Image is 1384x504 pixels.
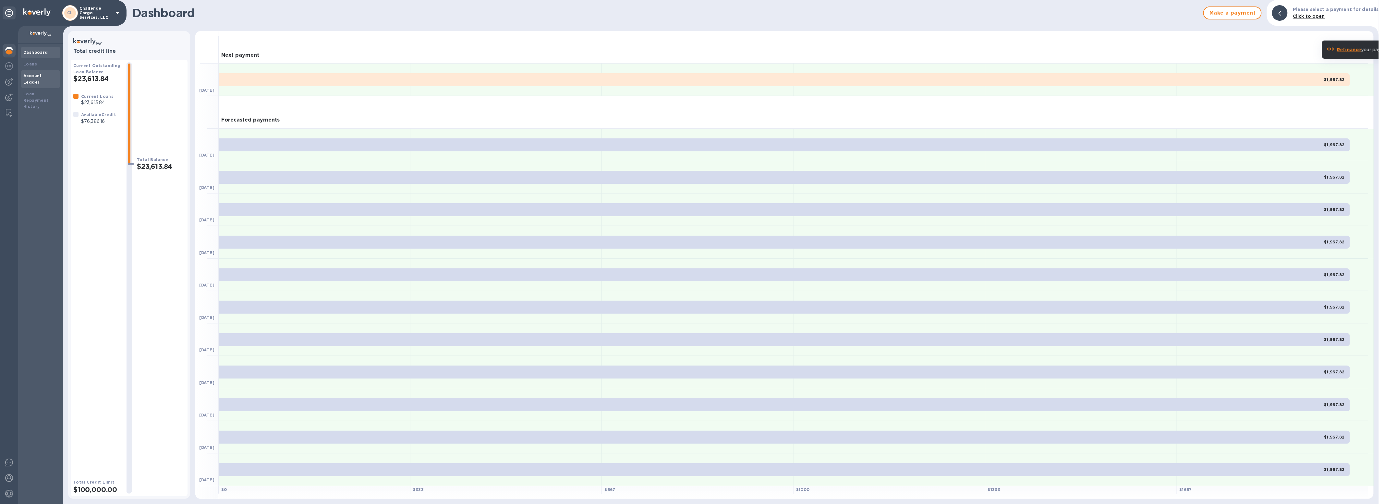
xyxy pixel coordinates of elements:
b: [DATE] [199,217,214,222]
b: $ 1333 [988,487,1001,492]
b: [DATE] [199,445,214,450]
h1: Dashboard [132,6,1200,20]
b: [DATE] [199,477,214,482]
b: $1,967.82 [1324,207,1345,212]
b: Available Credit [81,112,116,117]
b: $1,967.82 [1324,369,1345,374]
b: Account Ledger [23,73,42,85]
b: $ 0 [221,487,227,492]
p: $76,386.16 [81,118,116,125]
b: [DATE] [199,413,214,417]
b: Current Loans [81,94,114,99]
b: [DATE] [199,250,214,255]
b: [DATE] [199,283,214,287]
b: $1,967.82 [1324,467,1345,472]
b: $1,967.82 [1324,142,1345,147]
h2: $23,613.84 [137,162,185,170]
h3: Forecasted payments [221,117,280,123]
b: $1,967.82 [1324,272,1345,277]
b: $1,967.82 [1324,240,1345,244]
b: Click to open [1293,14,1325,19]
b: $1,967.82 [1324,305,1345,310]
b: $ 333 [413,487,424,492]
b: $1,967.82 [1324,435,1345,440]
b: Refinance [1337,47,1361,52]
b: $1,967.82 [1324,402,1345,407]
b: $1,967.82 [1324,77,1345,82]
p: Challenge Cargo Services, LLC [79,6,112,20]
b: Dashboard [23,50,48,55]
h2: $100,000.00 [73,486,121,494]
div: Unpin categories [3,6,16,19]
b: Total Credit Limit [73,480,114,485]
h3: Next payment [221,52,259,58]
b: [DATE] [199,88,214,93]
b: CL [67,10,73,15]
b: [DATE] [199,185,214,190]
b: $1,967.82 [1324,337,1345,342]
b: Total Balance [137,157,168,162]
b: [DATE] [199,380,214,385]
img: Logo [23,8,51,16]
b: Current Outstanding Loan Balance [73,63,121,74]
b: [DATE] [199,347,214,352]
b: $ 1667 [1179,487,1192,492]
p: $23,613.84 [81,99,114,106]
b: Loans [23,62,37,66]
img: Foreign exchange [5,62,13,70]
b: [DATE] [199,315,214,320]
button: Make a payment [1203,6,1262,19]
b: Please select a payment for details [1293,7,1379,12]
span: Make a payment [1209,9,1256,17]
b: Loan Repayment History [23,91,49,109]
b: $1,967.82 [1324,175,1345,180]
b: $ 1000 [796,487,810,492]
b: [DATE] [199,153,214,158]
h2: $23,613.84 [73,75,121,83]
b: $ 667 [604,487,615,492]
h3: Total credit line [73,48,185,54]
